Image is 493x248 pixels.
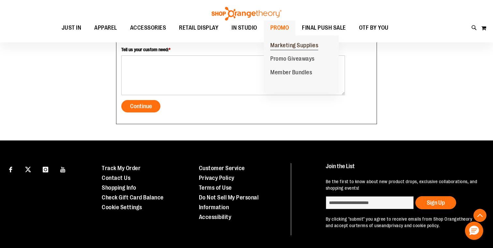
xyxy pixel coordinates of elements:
span: Member Bundles [270,69,312,77]
a: Do Not Sell My Personal Information [199,194,259,211]
span: RETAIL DISPLAY [179,21,218,35]
a: Check Gift Card Balance [102,194,164,201]
span: ACCESSORIES [130,21,166,35]
a: Shopping Info [102,184,136,191]
a: Customer Service [199,165,245,171]
span: Marketing Supplies [270,42,318,50]
a: Member Bundles [264,66,319,80]
a: Visit our X page [22,163,34,175]
span: JUST IN [62,21,82,35]
a: ACCESSORIES [124,21,173,36]
a: Cookie Settings [102,204,142,211]
label: Tell us your custom need: [121,46,345,53]
span: Promo Giveaways [270,55,315,64]
button: Sign Up [415,196,456,209]
a: PROMO [264,21,296,36]
a: FINAL PUSH SALE [295,21,352,36]
a: Accessibility [199,214,232,220]
button: Continue [121,100,160,112]
img: Shop Orangetheory [211,7,282,21]
p: By clicking "submit" you agree to receive emails from Shop Orangetheory and accept our and [326,216,480,229]
a: JUST IN [55,21,88,36]
ul: PROMO [264,36,339,93]
a: RETAIL DISPLAY [172,21,225,36]
a: Visit our Instagram page [40,163,51,175]
a: Contact Us [102,175,130,181]
img: Twitter [25,167,31,172]
span: Sign Up [427,199,445,206]
a: terms of use [356,223,381,228]
a: Track My Order [102,165,141,171]
a: Visit our Facebook page [5,163,16,175]
a: APPAREL [88,21,124,36]
button: Hello, have a question? Let’s chat. [465,222,483,240]
a: Terms of Use [199,184,232,191]
button: Back To Top [473,209,486,222]
a: privacy and cookie policy. [389,223,440,228]
p: Be the first to know about new product drops, exclusive collaborations, and shopping events! [326,178,480,191]
span: IN STUDIO [232,21,257,35]
span: APPAREL [94,21,117,35]
input: enter email [326,196,414,209]
a: Privacy Policy [199,175,234,181]
a: IN STUDIO [225,21,264,36]
a: Visit our Youtube page [57,163,69,175]
a: Promo Giveaways [264,52,321,66]
span: OTF BY YOU [359,21,389,35]
h4: Join the List [326,163,480,175]
span: PROMO [270,21,289,35]
a: Marketing Supplies [264,39,325,52]
a: OTF BY YOU [352,21,395,35]
span: FINAL PUSH SALE [302,21,346,35]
